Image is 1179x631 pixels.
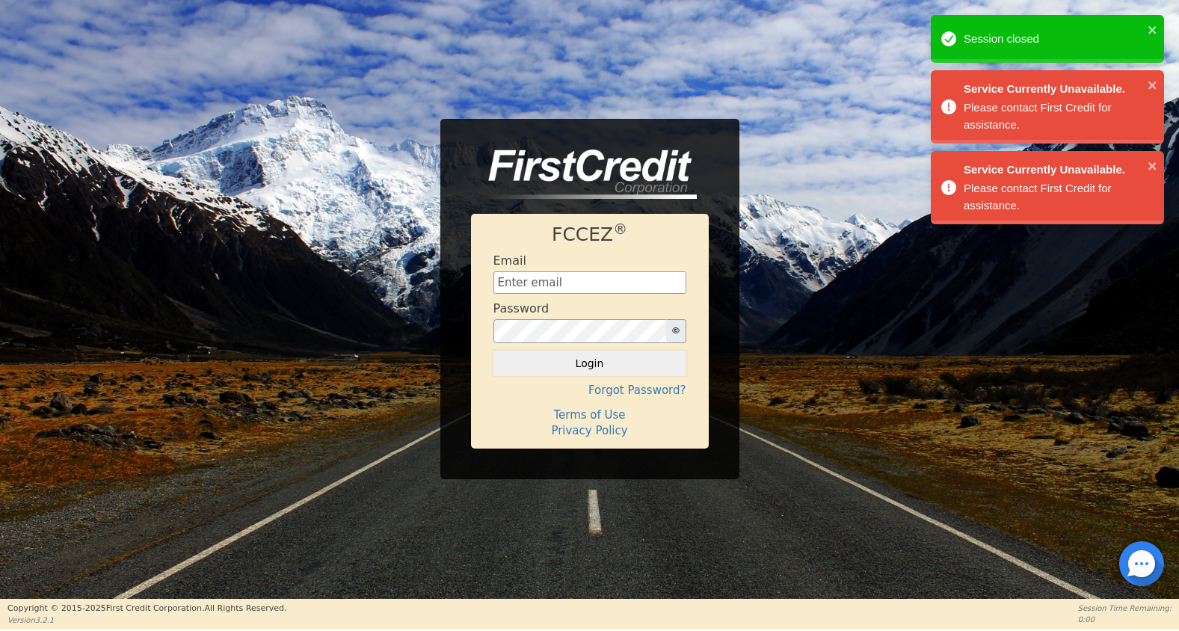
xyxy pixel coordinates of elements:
[7,603,286,615] p: Copyright © 2015- 2025 First Credit Corporation.
[964,182,1112,212] span: Please contact First Credit for assistance.
[204,603,286,613] span: All Rights Reserved.
[1148,157,1158,174] button: close
[493,319,667,343] input: password
[1148,21,1158,38] button: close
[493,253,526,268] h4: Email
[1148,76,1158,93] button: close
[471,150,697,199] img: logo-CMu_cnol.png
[964,101,1112,131] span: Please contact First Credit for assistance.
[493,424,686,437] h4: Privacy Policy
[493,224,686,246] h1: FCCEZ
[493,384,686,397] h4: Forgot Password?
[493,271,686,294] input: Enter email
[493,301,550,315] h4: Password
[964,31,1143,48] div: Session closed
[7,615,286,626] p: Version 3.2.1
[1078,614,1172,625] p: 0:00
[964,161,1143,179] span: Service Currently Unavailable.
[1078,603,1172,614] p: Session Time Remaining:
[493,351,686,376] button: Login
[493,408,686,422] h4: Terms of Use
[964,81,1143,98] span: Service Currently Unavailable.
[613,221,627,237] sup: ®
